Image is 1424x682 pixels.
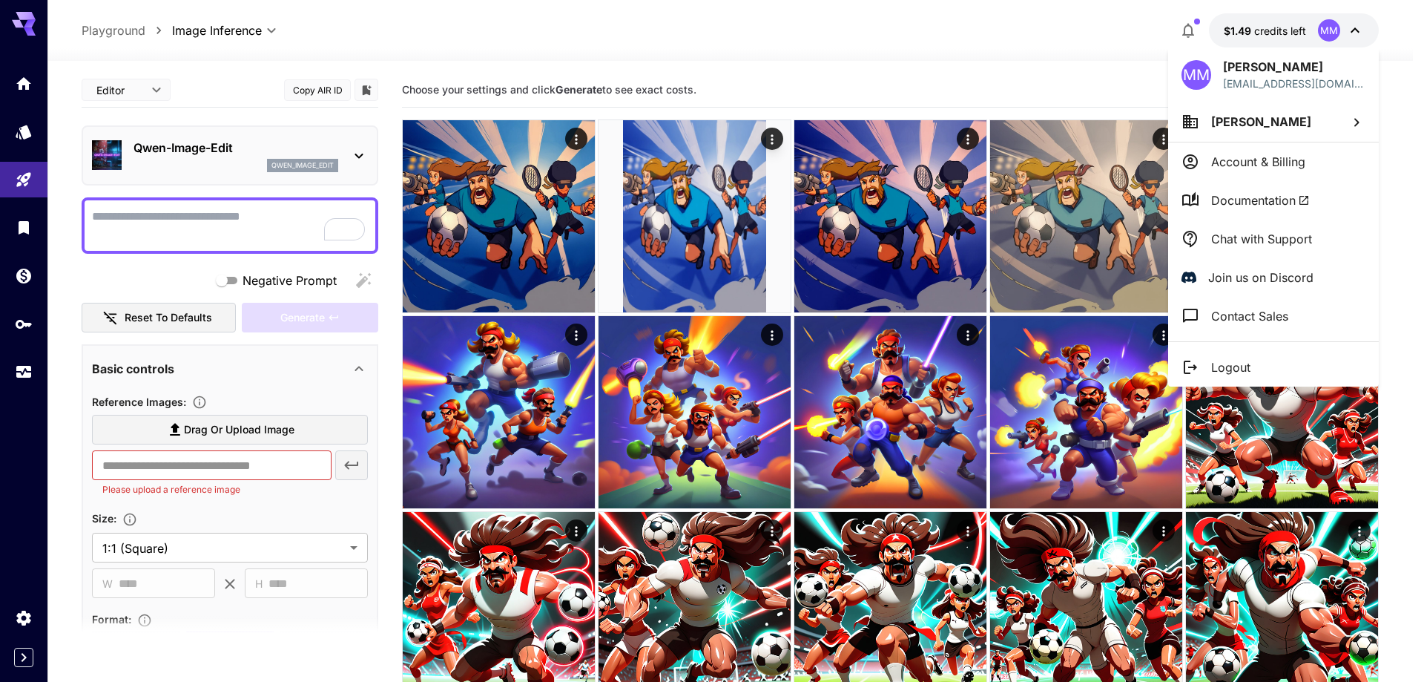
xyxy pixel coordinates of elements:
div: mels@refimages.com [1223,76,1365,91]
p: Account & Billing [1211,153,1305,171]
p: [PERSON_NAME] [1223,58,1365,76]
button: [PERSON_NAME] [1168,102,1379,142]
div: MM [1181,60,1211,90]
p: Chat with Support [1211,230,1312,248]
p: [EMAIL_ADDRESS][DOMAIN_NAME] [1223,76,1365,91]
p: Contact Sales [1211,307,1288,325]
p: Logout [1211,358,1250,376]
p: Join us on Discord [1208,269,1313,286]
span: Documentation [1211,191,1310,209]
span: [PERSON_NAME] [1211,114,1311,129]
